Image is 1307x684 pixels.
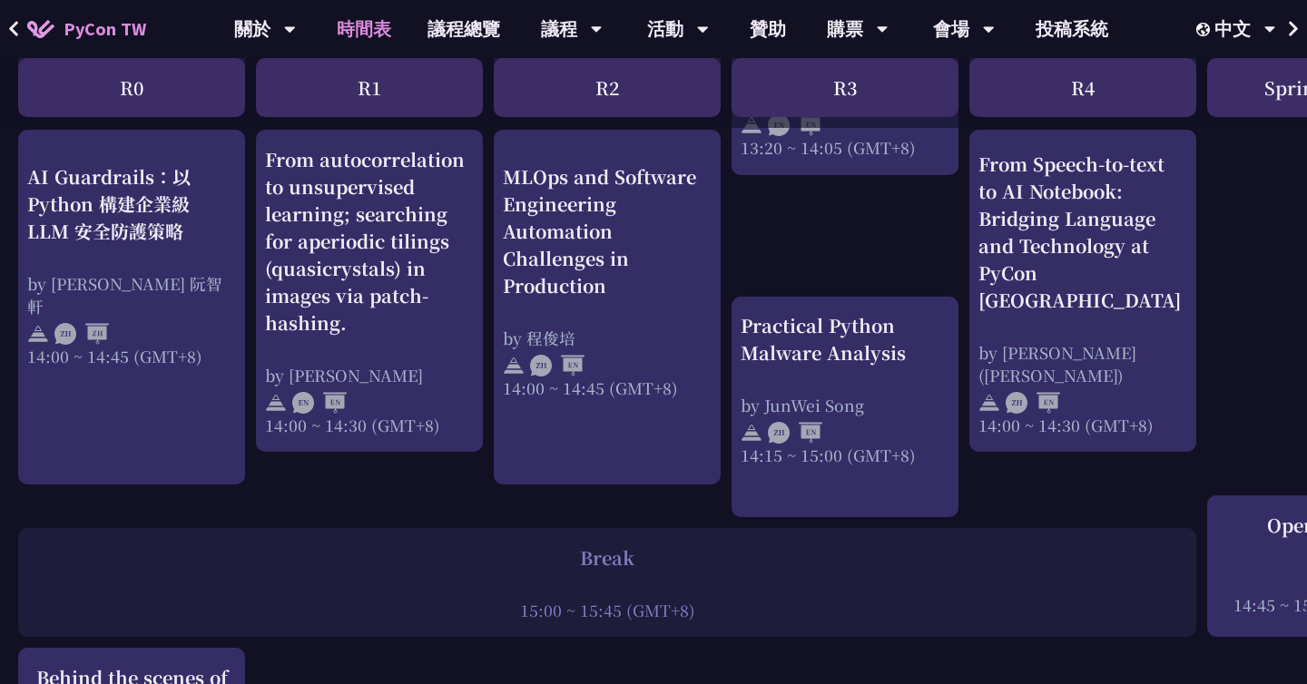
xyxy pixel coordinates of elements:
div: 14:00 ~ 14:45 (GMT+8) [27,345,236,367]
img: svg+xml;base64,PHN2ZyB4bWxucz0iaHR0cDovL3d3dy53My5vcmcvMjAwMC9zdmciIHdpZHRoPSIyNCIgaGVpZ2h0PSIyNC... [265,392,287,414]
div: 14:15 ~ 15:00 (GMT+8) [741,444,949,466]
img: ZHEN.371966e.svg [1006,392,1060,414]
div: Practical Python Malware Analysis [741,312,949,366]
img: ZHEN.371966e.svg [768,422,822,444]
img: svg+xml;base64,PHN2ZyB4bWxucz0iaHR0cDovL3d3dy53My5vcmcvMjAwMC9zdmciIHdpZHRoPSIyNCIgaGVpZ2h0PSIyNC... [27,323,49,345]
a: From autocorrelation to unsupervised learning; searching for aperiodic tilings (quasicrystals) in... [265,146,474,436]
a: From Speech-to-text to AI Notebook: Bridging Language and Technology at PyCon [GEOGRAPHIC_DATA] b... [978,146,1187,436]
img: Locale Icon [1196,23,1214,36]
a: MLOps and Software Engineering Automation Challenges in Production by 程俊培 14:00 ~ 14:45 (GMT+8) [503,146,712,469]
div: by [PERSON_NAME] ([PERSON_NAME]) [978,341,1187,386]
img: svg+xml;base64,PHN2ZyB4bWxucz0iaHR0cDovL3d3dy53My5vcmcvMjAwMC9zdmciIHdpZHRoPSIyNCIgaGVpZ2h0PSIyNC... [978,392,1000,414]
div: R1 [256,58,483,117]
img: svg+xml;base64,PHN2ZyB4bWxucz0iaHR0cDovL3d3dy53My5vcmcvMjAwMC9zdmciIHdpZHRoPSIyNCIgaGVpZ2h0PSIyNC... [503,355,525,376]
div: R4 [969,58,1196,117]
div: 15:00 ~ 15:45 (GMT+8) [27,599,1187,621]
a: PyCon TW [9,6,164,52]
div: by 程俊培 [503,327,712,349]
img: ZHEN.371966e.svg [530,355,585,376]
div: 14:00 ~ 14:30 (GMT+8) [978,414,1187,436]
div: From autocorrelation to unsupervised learning; searching for aperiodic tilings (quasicrystals) in... [265,146,474,337]
div: R3 [732,58,958,117]
img: ZHZH.38617ef.svg [54,323,109,345]
div: From Speech-to-text to AI Notebook: Bridging Language and Technology at PyCon [GEOGRAPHIC_DATA] [978,151,1187,314]
div: by JunWei Song [741,394,949,416]
span: PyCon TW [64,15,146,43]
div: 14:00 ~ 14:45 (GMT+8) [503,376,712,399]
div: R0 [18,58,245,117]
a: Practical Python Malware Analysis by JunWei Song 14:15 ~ 15:00 (GMT+8) [741,312,949,502]
img: svg+xml;base64,PHN2ZyB4bWxucz0iaHR0cDovL3d3dy53My5vcmcvMjAwMC9zdmciIHdpZHRoPSIyNCIgaGVpZ2h0PSIyNC... [741,422,762,444]
div: R2 [494,58,721,117]
img: Home icon of PyCon TW 2025 [27,20,54,38]
div: 13:20 ~ 14:05 (GMT+8) [741,136,949,159]
div: by [PERSON_NAME] [265,364,474,386]
img: ENEN.5a408d1.svg [292,392,347,414]
div: AI Guardrails：以 Python 構建企業級 LLM 安全防護策略 [27,163,236,245]
div: Break [27,544,1187,572]
a: AI Guardrails：以 Python 構建企業級 LLM 安全防護策略 by [PERSON_NAME] 阮智軒 14:00 ~ 14:45 (GMT+8) [27,146,236,469]
div: MLOps and Software Engineering Automation Challenges in Production [503,163,712,299]
div: 14:00 ~ 14:30 (GMT+8) [265,414,474,436]
div: by [PERSON_NAME] 阮智軒 [27,272,236,318]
